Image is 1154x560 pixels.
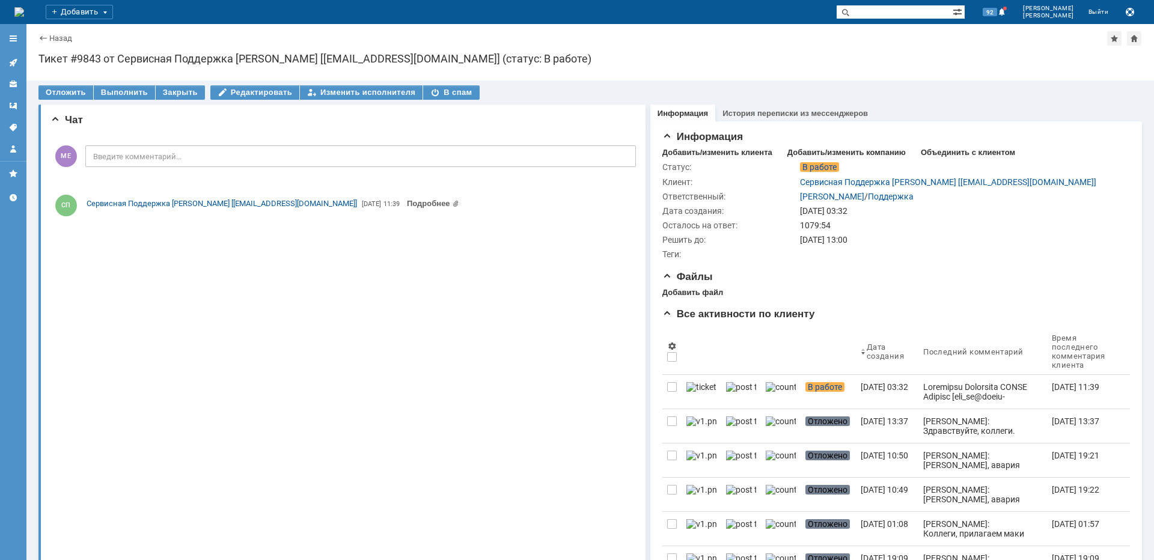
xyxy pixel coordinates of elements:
a: [DATE] 13:37 [856,409,918,443]
span: МЕ [55,145,77,167]
div: [DATE] 03:32 [800,206,1123,216]
a: Сервисная Поддержка [PERSON_NAME] [[EMAIL_ADDRESS][DOMAIN_NAME]] [87,198,357,210]
img: v1.png [686,519,716,529]
a: Прикреплены файлы: graycol.gif, pic04827.gif, ecblank.gif, CO_1914.png [407,199,459,208]
div: [DATE] 10:49 [861,485,908,495]
div: Дата создания: [662,206,798,216]
a: counter.png [761,512,801,546]
a: Информация [658,109,708,118]
a: [PERSON_NAME]: Коллеги, прилагаем маки которые видим на канале. [918,512,1047,546]
span: [PERSON_NAME] [1023,12,1074,19]
div: [DATE] 19:22 [1052,485,1099,495]
a: [DATE] 10:49 [856,478,918,511]
div: Теги: [662,249,798,259]
a: v1.png [682,409,721,443]
div: [PERSON_NAME]: [PERSON_NAME], авария устранена в 13.00 [923,451,1042,479]
a: [DATE] 01:57 [1047,512,1120,546]
a: post ticket.png [721,375,761,409]
a: Отложено [801,512,856,546]
div: [DATE] 19:21 [1052,451,1099,460]
div: Последний комментарий [923,347,1023,356]
a: Назад [49,34,72,43]
img: counter.png [766,382,796,392]
img: counter.png [766,519,796,529]
div: [DATE] 11:39 [1052,382,1099,392]
th: Дата создания [856,329,918,375]
a: [DATE] 03:32 [856,375,918,409]
a: counter.png [761,409,801,443]
a: [DATE] 01:08 [856,512,918,546]
a: post ticket.png [721,409,761,443]
a: post ticket.png [721,512,761,546]
a: [PERSON_NAME]: [PERSON_NAME], авария устранена в 13.00 [918,478,1047,511]
img: post ticket.png [726,485,756,495]
a: Мой профиль [4,139,23,159]
a: Отложено [801,478,856,511]
div: [DATE] 03:32 [861,382,908,392]
a: [DATE] 11:39 [1047,375,1120,409]
span: 92 [983,8,997,16]
div: [DATE] 13:37 [861,416,908,426]
a: post ticket.png [721,478,761,511]
a: Поддержка [868,192,914,201]
span: Все активности по клиенту [662,308,815,320]
div: [PERSON_NAME]: [PERSON_NAME], авария устранена в 13.00 [923,485,1042,514]
a: [PERSON_NAME]: Здравствуйте, коллеги. Проверили, канал работает штатно,потерь и прерываний не фик... [918,409,1047,443]
span: В работе [805,382,844,392]
span: Информация [662,131,743,142]
a: Теги [4,118,23,137]
a: Отложено [801,443,856,477]
div: Добавить в избранное [1107,31,1122,46]
a: v1.png [682,512,721,546]
img: counter.png [766,416,796,426]
div: [PERSON_NAME]: Здравствуйте, коллеги. Проверили, канал работает штатно,потерь и прерываний не фик... [923,416,1042,464]
span: [DATE] [362,200,381,208]
a: Отложено [801,409,856,443]
div: Ответственный: [662,192,798,201]
a: Активности [4,53,23,72]
span: Сервисная Поддержка [PERSON_NAME] [[EMAIL_ADDRESS][DOMAIN_NAME]] [87,199,357,208]
div: Добавить/изменить клиента [662,148,772,157]
span: Отложено [805,485,850,495]
div: Решить до: [662,235,798,245]
img: counter.png [766,451,796,460]
img: post ticket.png [726,451,756,460]
img: v1.png [686,451,716,460]
a: ticket_notification.png [682,375,721,409]
img: post ticket.png [726,519,756,529]
a: В работе [801,375,856,409]
a: counter.png [761,443,801,477]
a: [DATE] 19:21 [1047,443,1120,477]
th: Время последнего комментария клиента [1047,329,1120,375]
a: [PERSON_NAME]: [PERSON_NAME], авария устранена в 13.00 [918,443,1047,477]
a: Loremipsu Dolorsita CONSE Adipisc [eli_se@doeiu-tempori.ut]: Labore etdo. Ma-aliquaen adminimve q... [918,375,1047,409]
div: / [800,192,914,201]
img: v1.png [686,485,716,495]
img: post ticket.png [726,382,756,392]
img: counter.png [766,485,796,495]
img: ticket_notification.png [686,382,716,392]
a: counter.png [761,478,801,511]
div: Статус: [662,162,798,172]
span: В работе [800,162,839,172]
img: post ticket.png [726,416,756,426]
a: Перейти на домашнюю страницу [14,7,24,17]
div: Объединить с клиентом [921,148,1015,157]
img: v1.png [686,416,716,426]
div: Осталось на ответ: [662,221,798,230]
div: [DATE] 01:08 [861,519,908,529]
span: Настройки [667,341,677,351]
a: Клиенты [4,75,23,94]
div: Время последнего комментария клиента [1052,333,1106,370]
div: 1079:54 [800,221,1123,230]
div: Сделать домашней страницей [1127,31,1141,46]
a: [DATE] 10:50 [856,443,918,477]
span: Чат [50,114,83,126]
span: [PERSON_NAME] [1023,5,1074,12]
div: [PERSON_NAME]: Коллеги, прилагаем маки которые видим на канале. [923,519,1042,548]
a: [DATE] 19:22 [1047,478,1120,511]
div: Тикет #9843 от Сервисная Поддержка [PERSON_NAME] [[EMAIL_ADDRESS][DOMAIN_NAME]] (статус: В работе) [38,53,1142,65]
div: Добавить файл [662,288,723,297]
div: [DATE] 01:57 [1052,519,1099,529]
a: Шаблоны комментариев [4,96,23,115]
